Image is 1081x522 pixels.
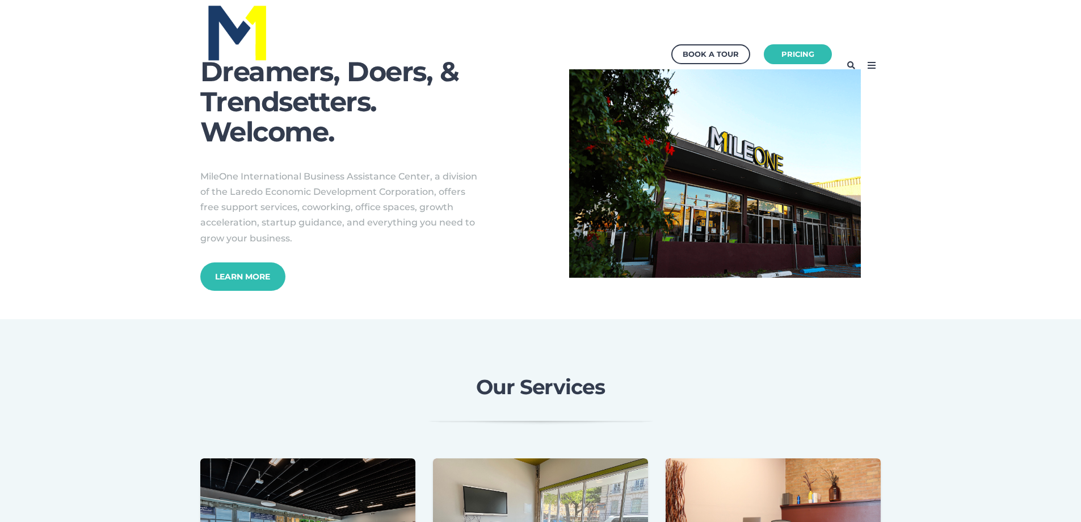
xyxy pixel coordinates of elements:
img: Canva Design DAFZb0Spo9U [569,69,861,278]
div: Book a Tour [683,47,739,61]
span: MileOne International Business Assistance Center, a division of the Laredo Economic Development C... [200,171,477,244]
a: Book a Tour [671,44,750,64]
h1: Dreamers, Doers, & Trendsetters. Welcome. [200,57,512,147]
img: MileOne Blue_Yellow Logo [206,2,269,62]
h2: Our Services [246,376,836,399]
a: Pricing [764,44,832,64]
a: Learn More [200,262,285,291]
